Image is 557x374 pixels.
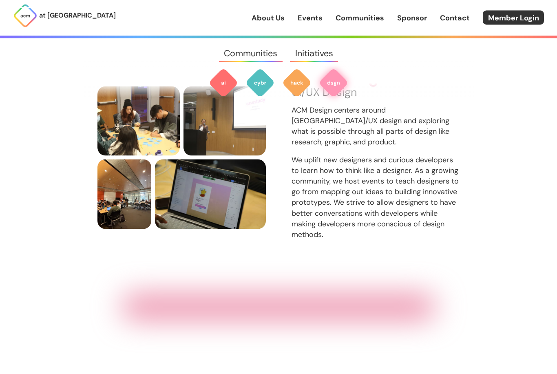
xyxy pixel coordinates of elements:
a: Member Login [483,11,544,25]
a: Sponsor [397,13,427,23]
a: Communities [336,13,384,23]
img: ACM AI [209,68,238,97]
p: We uplift new designers and curious developers to learn how to think like a designer. As a growin... [292,155,460,240]
a: Contact [440,13,470,23]
a: Initiatives [286,39,342,68]
a: About Us [252,13,285,23]
img: ACM Logo [13,4,38,28]
a: at [GEOGRAPHIC_DATA] [13,4,116,28]
img: ACM Design [319,68,348,97]
a: Events [298,13,323,23]
img: Design presenter presenting [183,86,266,156]
img: Example design project [155,159,266,229]
p: at [GEOGRAPHIC_DATA] [39,10,116,21]
p: ACM Design centers around [GEOGRAPHIC_DATA]/UX design and exploring what is possible through all ... [292,105,460,147]
img: ACM Hack [282,68,312,97]
img: People brainstorming designs on sticky notes [97,86,180,156]
a: Communities [215,39,286,68]
img: ACM Cyber [245,68,275,97]
img: Design event wide shot [97,159,151,229]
